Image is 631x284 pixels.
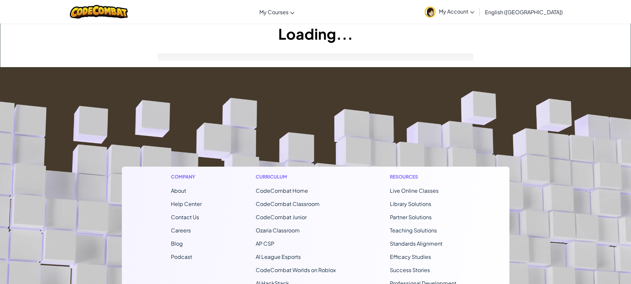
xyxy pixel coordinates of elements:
[421,1,478,22] a: My Account
[425,7,436,18] img: avatar
[171,214,199,221] span: Contact Us
[390,227,437,234] a: Teaching Solutions
[171,173,202,180] h1: Company
[390,187,439,194] a: Live Online Classes
[171,187,186,194] a: About
[256,173,336,180] h1: Curriculum
[390,173,460,180] h1: Resources
[390,214,432,221] a: Partner Solutions
[390,266,430,273] a: Success Stories
[256,3,298,21] a: My Courses
[482,3,566,21] a: English ([GEOGRAPHIC_DATA])
[256,214,307,221] a: CodeCombat Junior
[171,253,192,260] a: Podcast
[256,253,301,260] a: AI League Esports
[256,227,300,234] a: Ozaria Classroom
[259,9,289,16] span: My Courses
[171,227,191,234] a: Careers
[390,253,431,260] a: Efficacy Studies
[256,187,308,194] span: CodeCombat Home
[171,200,202,207] a: Help Center
[70,5,128,19] img: CodeCombat logo
[256,266,336,273] a: CodeCombat Worlds on Roblox
[485,9,563,16] span: English ([GEOGRAPHIC_DATA])
[439,8,474,15] span: My Account
[390,200,431,207] a: Library Solutions
[256,240,274,247] a: AP CSP
[390,240,443,247] a: Standards Alignment
[0,23,631,44] h1: Loading...
[256,200,320,207] a: CodeCombat Classroom
[171,240,183,247] a: Blog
